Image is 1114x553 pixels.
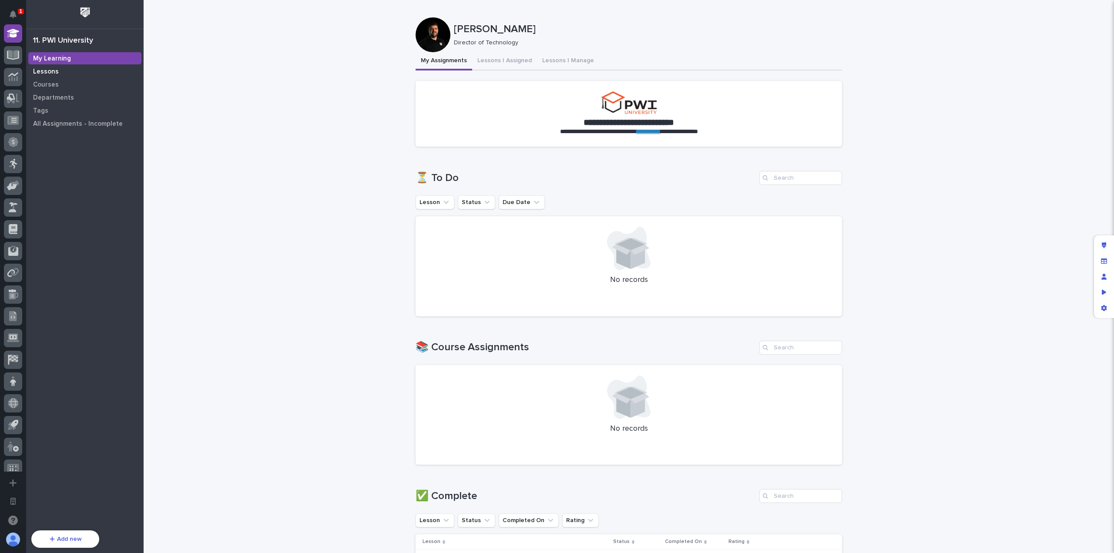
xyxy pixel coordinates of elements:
[9,134,24,150] img: 1736555164131-43832dd5-751b-4058-ba23-39d91318e5a0
[127,110,158,118] span: Prompting
[61,205,105,212] a: Powered byPylon
[9,111,16,117] div: 📖
[9,34,158,48] p: Welcome 👋
[4,511,22,530] button: Open support chat
[458,195,495,209] button: Status
[416,195,454,209] button: Lesson
[9,178,23,192] img: Jeff Miller
[11,10,22,24] div: Notifications1
[54,111,61,117] div: 🔗
[416,172,756,184] h1: ⏳ To Do
[9,48,158,62] p: How can we help?
[454,39,835,47] p: Director of Technology
[416,513,454,527] button: Lesson
[33,120,123,128] p: All Assignments - Incomplete
[562,513,599,527] button: Rating
[9,164,58,171] div: Past conversations
[33,68,59,76] p: Lessons
[26,52,144,65] a: My Learning
[5,106,51,122] a: 📖Help Docs
[458,513,495,527] button: Status
[33,94,74,102] p: Departments
[426,275,832,285] p: No records
[1096,269,1112,285] div: Manage users
[426,424,832,434] p: No records
[4,492,22,510] button: Open workspace settings
[4,5,22,23] button: Notifications
[27,186,70,193] span: [PERSON_NAME]
[1096,238,1112,253] div: Edit layout
[1096,300,1112,316] div: App settings
[19,8,22,14] p: 1
[499,513,559,527] button: Completed On
[416,341,756,354] h1: 📚 Course Assignments
[115,106,161,122] a: Prompting
[63,110,111,118] span: Onboarding Call
[33,36,93,46] div: 11. PWI University
[118,111,125,117] img: image
[665,537,702,546] p: Completed On
[33,55,71,63] p: My Learning
[31,530,99,548] button: Add new
[759,341,842,355] input: Search
[416,52,472,70] button: My Assignments
[148,137,158,147] button: Start new chat
[9,8,26,26] img: Stacker
[613,537,630,546] p: Status
[72,186,75,193] span: •
[87,206,105,212] span: Pylon
[135,163,158,173] button: See all
[499,195,545,209] button: Due Date
[26,104,144,117] a: Tags
[30,134,143,143] div: Start new chat
[759,489,842,503] input: Search
[17,110,47,118] span: Help Docs
[77,4,93,20] img: Workspace Logo
[26,91,144,104] a: Departments
[4,474,22,492] button: Add a new app...
[759,171,842,185] input: Search
[26,117,144,130] a: All Assignments - Incomplete
[51,106,114,122] a: 🔗Onboarding Call
[4,530,22,549] button: users-avatar
[416,490,756,503] h1: ✅ Complete
[423,537,440,546] p: Lesson
[1096,253,1112,269] div: Manage fields and data
[472,52,537,70] button: Lessons I Assigned
[77,186,95,193] span: [DATE]
[728,537,745,546] p: Rating
[33,81,59,89] p: Courses
[26,78,144,91] a: Courses
[26,65,144,78] a: Lessons
[537,52,599,70] button: Lessons I Manage
[1096,285,1112,300] div: Preview as
[601,91,657,114] img: pwi-university-small.png
[30,143,122,150] div: We're offline, we will be back soon!
[33,107,48,115] p: Tags
[454,23,839,36] p: [PERSON_NAME]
